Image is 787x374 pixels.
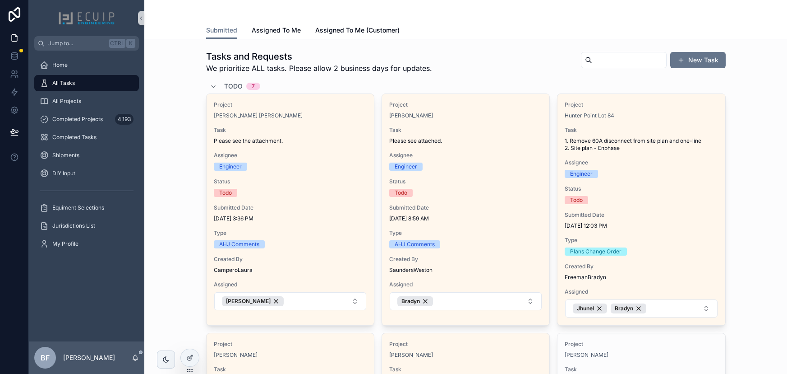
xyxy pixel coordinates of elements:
span: Task [389,126,542,134]
p: [PERSON_NAME] [63,353,115,362]
span: Task [214,126,367,134]
span: [PERSON_NAME] [565,351,608,359]
span: Project [214,341,367,348]
span: Todo [224,82,243,91]
span: Equiment Selections [52,204,104,211]
span: All Tasks [52,79,75,87]
span: Please see the attachment. [214,137,367,145]
span: Completed Tasks [52,134,97,141]
button: Select Button [214,292,366,310]
span: We prioritize ALL tasks. Please allow 2 business days for updates. [206,63,432,74]
span: Task [565,366,718,373]
a: DIY Input [34,165,139,182]
a: Assigned To Me [252,22,301,40]
span: Project [389,341,542,348]
button: Jump to...CtrlK [34,36,139,51]
span: Assignee [389,152,542,159]
span: [DATE] 3:36 PM [214,215,367,222]
span: Status [214,178,367,185]
span: Status [389,178,542,185]
span: Assigned To Me (Customer) [315,26,400,35]
span: Shipments [52,152,79,159]
div: Plans Change Order [570,248,621,256]
span: Project [389,101,542,108]
span: Submitted [206,26,237,35]
a: Hunter Point Lot 84 [565,112,614,119]
span: Project [565,101,718,108]
a: Jurisdictions List [34,218,139,234]
div: Engineer [219,163,242,171]
a: All Tasks [34,75,139,91]
span: Assigned [389,281,542,288]
span: Assignee [565,159,718,166]
a: My Profile [34,236,139,252]
a: Shipments [34,147,139,164]
span: Bradyn [615,305,633,312]
button: Unselect 7 [611,304,646,313]
h1: Tasks and Requests [206,50,432,63]
span: Type [389,229,542,237]
span: Task [214,366,367,373]
div: Todo [395,189,407,197]
div: AHJ Comments [219,240,259,248]
span: BF [41,352,50,363]
a: Project[PERSON_NAME] [PERSON_NAME]TaskPlease see the attachment.AssigneeEngineerStatusTodoSubmitt... [206,93,374,326]
a: Submitted [206,22,237,39]
span: [PERSON_NAME] [226,298,271,305]
a: All Projects [34,93,139,109]
span: Assigned [565,288,718,295]
span: Created By [565,263,718,270]
span: Please see attached. [389,137,542,145]
span: Submitted Date [214,204,367,211]
a: [PERSON_NAME] [389,112,433,119]
a: Project[PERSON_NAME]TaskPlease see attached.AssigneeEngineerStatusTodoSubmitted Date[DATE] 8:59 A... [382,93,550,326]
a: Equiment Selections [34,200,139,216]
span: Type [214,229,367,237]
span: Project [565,341,718,348]
a: Assigned To Me (Customer) [315,22,400,40]
span: Jump to... [48,40,106,47]
span: [DATE] 12:03 PM [565,222,718,229]
span: Created By [214,256,367,263]
a: [PERSON_NAME] [PERSON_NAME] [214,112,303,119]
button: Unselect 6 [222,296,284,306]
span: 1. Remove 60A disconnect from site plan and one-line 2. Site plan - Enphase [565,137,718,152]
a: [PERSON_NAME] [214,351,258,359]
a: [PERSON_NAME] [389,351,433,359]
span: My Profile [52,240,78,248]
span: Jurisdictions List [52,222,95,229]
span: Assigned To Me [252,26,301,35]
div: AHJ Comments [395,240,435,248]
button: Select Button [390,292,542,310]
span: Home [52,61,68,69]
span: Status [565,185,718,192]
span: Ctrl [109,39,125,48]
img: App logo [58,11,115,25]
span: Submitted Date [565,211,718,219]
span: K [127,40,134,47]
a: ProjectHunter Point Lot 84Task1. Remove 60A disconnect from site plan and one-line 2. Site plan -... [557,93,725,326]
a: Completed Tasks [34,129,139,145]
span: All Projects [52,98,81,105]
span: SaundersWeston [389,266,542,274]
span: CamperoLaura [214,266,367,274]
div: scrollable content [29,51,144,264]
div: Engineer [570,170,593,178]
span: Task [389,366,542,373]
button: Select Button [565,299,717,318]
div: Todo [570,196,583,204]
div: 4,193 [115,114,133,125]
span: Project [214,101,367,108]
div: 7 [252,83,255,90]
span: Type [565,237,718,244]
button: Unselect 7 [397,296,433,306]
button: Unselect 951 [573,304,607,313]
a: Completed Projects4,193 [34,111,139,127]
span: DIY Input [52,170,75,177]
span: Submitted Date [389,204,542,211]
span: Assigned [214,281,367,288]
